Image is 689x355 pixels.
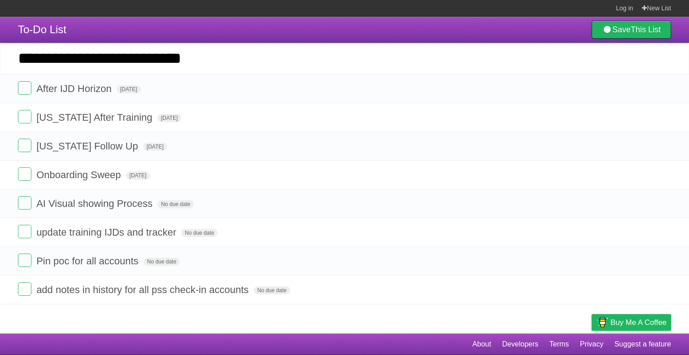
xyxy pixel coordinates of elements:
[18,167,31,181] label: Done
[36,112,154,123] span: [US_STATE] After Training
[36,227,179,238] span: update training IJDs and tracker
[18,81,31,95] label: Done
[36,198,155,209] span: AI Visual showing Process
[549,336,569,353] a: Terms
[18,23,66,35] span: To-Do List
[18,225,31,238] label: Done
[144,258,180,266] span: No due date
[181,229,218,237] span: No due date
[18,282,31,296] label: Done
[36,169,123,180] span: Onboarding Sweep
[157,114,182,122] span: [DATE]
[143,143,167,151] span: [DATE]
[596,315,608,330] img: Buy me a coffee
[157,200,194,208] span: No due date
[117,85,141,93] span: [DATE]
[18,196,31,210] label: Done
[502,336,538,353] a: Developers
[18,254,31,267] label: Done
[126,171,150,180] span: [DATE]
[615,336,671,353] a: Suggest a feature
[18,139,31,152] label: Done
[36,284,251,295] span: add notes in history for all pss check-in accounts
[611,315,667,330] span: Buy me a coffee
[36,255,140,267] span: Pin poc for all accounts
[36,83,114,94] span: After IJD Horizon
[472,336,491,353] a: About
[592,314,671,331] a: Buy me a coffee
[592,21,671,39] a: SaveThis List
[36,140,140,152] span: [US_STATE] Follow Up
[631,25,661,34] b: This List
[580,336,603,353] a: Privacy
[18,110,31,123] label: Done
[254,286,290,294] span: No due date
